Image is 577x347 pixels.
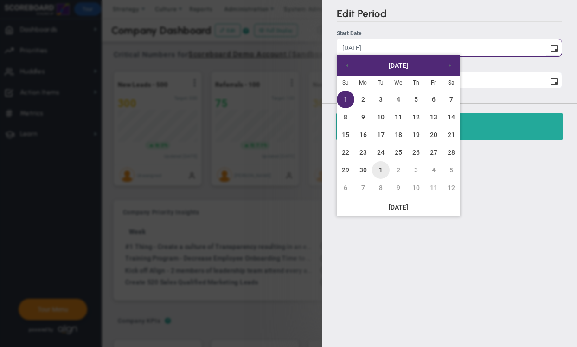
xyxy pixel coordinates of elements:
th: Monday [354,76,372,91]
a: 7 [442,91,460,108]
th: Saturday [442,76,460,91]
a: Next [442,57,458,74]
a: 9 [390,179,407,196]
a: 11 [425,179,442,196]
a: 17 [372,126,390,144]
a: 29 [337,161,354,179]
button: Save [336,113,563,140]
th: Friday [425,76,442,91]
a: 1 [372,161,390,179]
a: 4 [425,161,442,179]
a: 26 [407,144,425,161]
a: 6 [337,179,354,196]
a: 10 [407,179,425,196]
a: 27 [425,144,442,161]
a: 2 [354,91,372,108]
a: 2 [390,161,407,179]
td: Current focused date is Sunday, June 1, 2025 [337,91,354,108]
a: 24 [372,144,390,161]
a: 3 [407,161,425,179]
a: 14 [442,108,460,126]
a: 25 [390,144,407,161]
a: Previous [339,57,355,74]
a: 10 [372,108,390,126]
input: Start Date select [337,39,546,56]
h2: Edit Period [337,7,562,22]
a: 18 [390,126,407,144]
a: 12 [407,108,425,126]
div: Start Date [337,29,562,38]
a: 7 [354,179,372,196]
a: 20 [425,126,442,144]
a: 3 [372,91,390,108]
th: Thursday [407,76,425,91]
th: Tuesday [372,76,390,91]
span: select [546,39,562,56]
a: 13 [425,108,442,126]
a: 19 [407,126,425,144]
a: 9 [354,108,372,126]
a: 5 [407,91,425,108]
a: 28 [442,144,460,161]
a: 30 [354,161,372,179]
a: [DATE] [353,57,443,74]
a: 16 [354,126,372,144]
a: 5 [442,161,460,179]
th: Wednesday [390,76,407,91]
a: 6 [425,91,442,108]
a: 11 [390,108,407,126]
a: [DATE] [337,199,460,215]
a: 8 [337,108,354,126]
a: 15 [337,126,354,144]
a: 12 [442,179,460,196]
a: 23 [354,144,372,161]
a: 21 [442,126,460,144]
a: 22 [337,144,354,161]
a: 8 [372,179,390,196]
th: Sunday [337,76,354,91]
a: 1 [337,91,354,108]
span: select [546,72,562,89]
a: 4 [390,91,407,108]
